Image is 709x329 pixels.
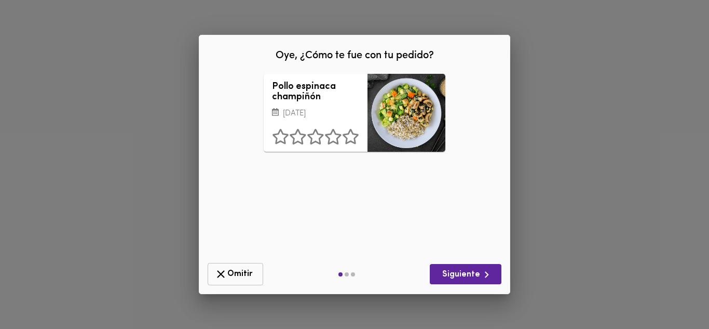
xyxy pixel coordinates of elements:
[272,82,359,103] h3: Pollo espinaca champiñón
[208,263,263,285] button: Omitir
[276,50,434,61] span: Oye, ¿Cómo te fue con tu pedido?
[438,268,493,281] span: Siguiente
[214,268,256,281] span: Omitir
[649,269,699,319] iframe: Messagebird Livechat Widget
[272,108,359,120] p: [DATE]
[430,264,501,284] button: Siguiente
[367,74,445,152] div: Pollo espinaca champiñón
